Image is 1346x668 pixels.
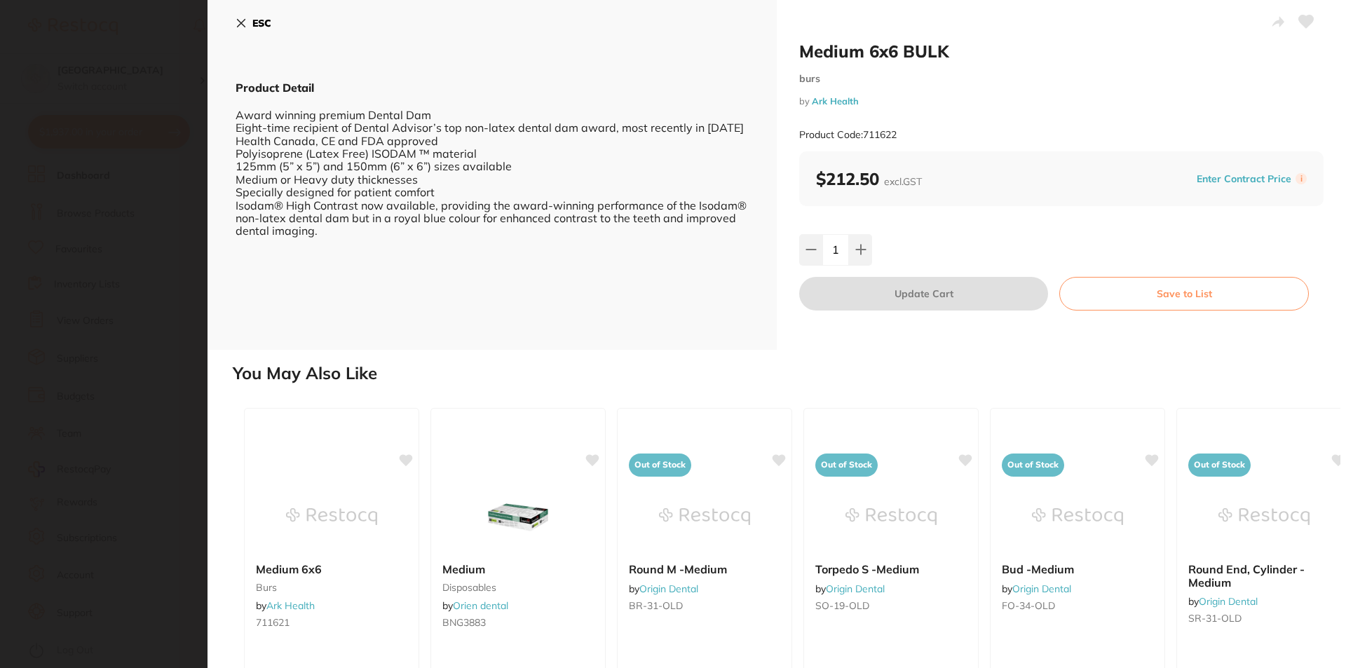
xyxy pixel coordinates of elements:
[826,582,885,595] a: Origin Dental
[233,364,1340,383] h2: You May Also Like
[442,563,594,575] b: Medium
[1032,482,1123,552] img: Bud -Medium
[816,168,922,189] b: $212.50
[799,41,1324,62] h2: Medium 6x6 BULK
[256,617,407,628] small: 711621
[442,582,594,593] small: disposables
[286,482,377,552] img: Medium 6x6
[639,582,698,595] a: Origin Dental
[256,599,315,612] span: by
[1002,600,1153,611] small: FO-34-OLD
[815,454,878,477] span: Out of Stock
[629,600,780,611] small: BR-31-OLD
[815,563,967,575] b: Torpedo S -Medium
[1012,582,1071,595] a: Origin Dental
[236,11,271,35] button: ESC
[1002,454,1064,477] span: Out of Stock
[1218,482,1310,552] img: Round End, Cylinder -Medium
[1059,277,1309,311] button: Save to List
[442,599,508,612] span: by
[236,81,314,95] b: Product Detail
[845,482,937,552] img: Torpedo S -Medium
[629,454,691,477] span: Out of Stock
[799,73,1324,85] small: burs
[256,563,407,575] b: Medium 6x6
[629,563,780,575] b: Round M -Medium
[815,582,885,595] span: by
[252,17,271,29] b: ESC
[453,599,508,612] a: Orien dental
[266,599,315,612] a: Ark Health
[812,95,859,107] a: Ark Health
[659,482,750,552] img: Round M -Medium
[1192,172,1296,186] button: Enter Contract Price
[1002,563,1153,575] b: Bud -Medium
[1199,595,1258,608] a: Origin Dental
[1296,173,1307,184] label: i
[1188,613,1340,624] small: SR-31-OLD
[799,96,1324,107] small: by
[256,582,407,593] small: burs
[799,277,1048,311] button: Update Cart
[236,95,749,237] div: Award winning premium Dental Dam Eight-time recipient of Dental Advisor’s top non-latex dental da...
[1188,595,1258,608] span: by
[1188,454,1251,477] span: Out of Stock
[799,129,897,141] small: Product Code: 711622
[473,482,564,552] img: Medium
[884,175,922,188] span: excl. GST
[629,582,698,595] span: by
[1188,563,1340,589] b: Round End, Cylinder -Medium
[1002,582,1071,595] span: by
[442,617,594,628] small: BNG3883
[815,600,967,611] small: SO-19-OLD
